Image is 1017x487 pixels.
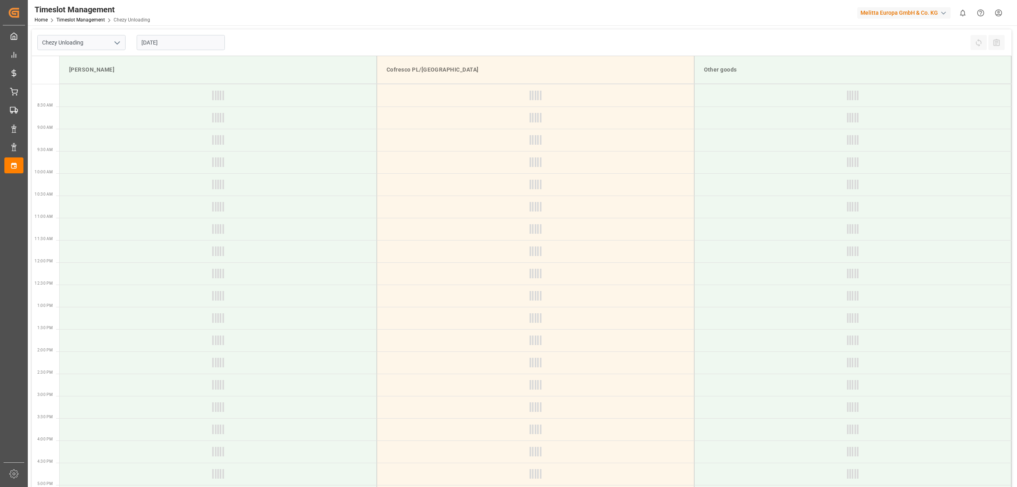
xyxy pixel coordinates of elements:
[35,192,53,196] span: 10:30 AM
[35,4,150,16] div: Timeslot Management
[37,415,53,419] span: 3:30 PM
[37,125,53,130] span: 9:00 AM
[35,281,53,285] span: 12:30 PM
[37,103,53,107] span: 8:30 AM
[37,392,53,397] span: 3:00 PM
[35,170,53,174] span: 10:00 AM
[37,35,126,50] input: Type to search/select
[383,62,688,77] div: Cofresco PL/[GEOGRAPHIC_DATA]
[35,237,53,241] span: 11:30 AM
[35,214,53,219] span: 11:00 AM
[35,259,53,263] span: 12:00 PM
[111,37,123,49] button: open menu
[137,35,225,50] input: DD-MM-YYYY
[37,326,53,330] span: 1:30 PM
[972,4,990,22] button: Help Center
[37,147,53,152] span: 9:30 AM
[37,370,53,374] span: 2:30 PM
[857,7,951,19] div: Melitta Europa GmbH & Co. KG
[56,17,105,23] a: Timeslot Management
[37,437,53,441] span: 4:00 PM
[66,62,370,77] div: [PERSON_NAME]
[857,5,954,20] button: Melitta Europa GmbH & Co. KG
[37,459,53,464] span: 4:30 PM
[35,17,48,23] a: Home
[954,4,972,22] button: show 0 new notifications
[37,303,53,308] span: 1:00 PM
[701,62,1005,77] div: Other goods
[37,348,53,352] span: 2:00 PM
[37,481,53,486] span: 5:00 PM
